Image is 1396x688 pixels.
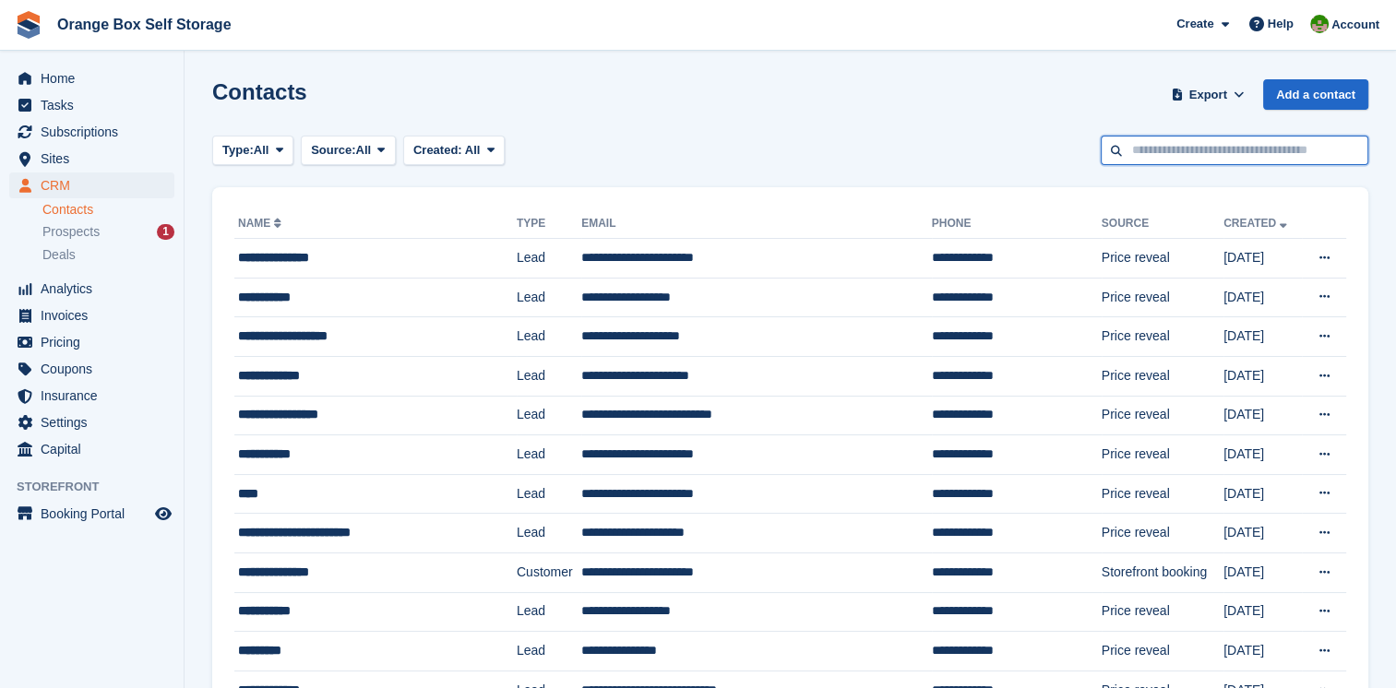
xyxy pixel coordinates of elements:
[238,217,285,230] a: Name
[1102,209,1223,239] th: Source
[1223,514,1302,553] td: [DATE]
[1102,552,1223,592] td: Storefront booking
[1268,15,1294,33] span: Help
[413,143,462,157] span: Created:
[1167,79,1248,110] button: Export
[1223,217,1291,230] a: Created
[1189,86,1227,104] span: Export
[1102,632,1223,671] td: Price reveal
[517,317,581,357] td: Lead
[9,65,174,91] a: menu
[9,436,174,462] a: menu
[9,172,174,198] a: menu
[41,119,151,145] span: Subscriptions
[581,209,932,239] th: Email
[1102,435,1223,475] td: Price reveal
[41,172,151,198] span: CRM
[41,146,151,172] span: Sites
[1331,16,1379,34] span: Account
[42,201,174,219] a: Contacts
[41,92,151,118] span: Tasks
[517,552,581,592] td: Customer
[9,383,174,409] a: menu
[222,141,254,160] span: Type:
[1223,317,1302,357] td: [DATE]
[41,302,151,328] span: Invoices
[301,136,396,166] button: Source: All
[41,276,151,302] span: Analytics
[932,209,1102,239] th: Phone
[9,329,174,355] a: menu
[1223,278,1302,317] td: [DATE]
[517,592,581,632] td: Lead
[1223,435,1302,475] td: [DATE]
[212,136,293,166] button: Type: All
[152,503,174,525] a: Preview store
[42,222,174,242] a: Prospects 1
[17,478,184,496] span: Storefront
[50,9,239,40] a: Orange Box Self Storage
[42,245,174,265] a: Deals
[517,356,581,396] td: Lead
[1102,317,1223,357] td: Price reveal
[1102,592,1223,632] td: Price reveal
[1102,396,1223,435] td: Price reveal
[9,119,174,145] a: menu
[42,246,76,264] span: Deals
[1223,356,1302,396] td: [DATE]
[465,143,481,157] span: All
[1223,632,1302,671] td: [DATE]
[517,209,581,239] th: Type
[9,409,174,435] a: menu
[41,383,151,409] span: Insurance
[254,141,269,160] span: All
[517,396,581,435] td: Lead
[1223,592,1302,632] td: [DATE]
[212,79,307,104] h1: Contacts
[311,141,355,160] span: Source:
[41,65,151,91] span: Home
[1263,79,1368,110] a: Add a contact
[1310,15,1329,33] img: Eric Smith
[9,356,174,382] a: menu
[9,302,174,328] a: menu
[9,92,174,118] a: menu
[1102,239,1223,279] td: Price reveal
[42,223,100,241] span: Prospects
[403,136,505,166] button: Created: All
[15,11,42,39] img: stora-icon-8386f47178a22dfd0bd8f6a31ec36ba5ce8667c1dd55bd0f319d3a0aa187defe.svg
[41,356,151,382] span: Coupons
[1223,552,1302,592] td: [DATE]
[9,276,174,302] a: menu
[517,435,581,475] td: Lead
[1223,239,1302,279] td: [DATE]
[41,436,151,462] span: Capital
[1102,474,1223,514] td: Price reveal
[1223,474,1302,514] td: [DATE]
[517,514,581,553] td: Lead
[1102,356,1223,396] td: Price reveal
[41,501,151,527] span: Booking Portal
[9,146,174,172] a: menu
[41,329,151,355] span: Pricing
[9,501,174,527] a: menu
[1102,278,1223,317] td: Price reveal
[517,632,581,671] td: Lead
[41,409,151,435] span: Settings
[1102,514,1223,553] td: Price reveal
[1223,396,1302,435] td: [DATE]
[517,474,581,514] td: Lead
[356,141,372,160] span: All
[517,239,581,279] td: Lead
[517,278,581,317] td: Lead
[1176,15,1213,33] span: Create
[157,224,174,240] div: 1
